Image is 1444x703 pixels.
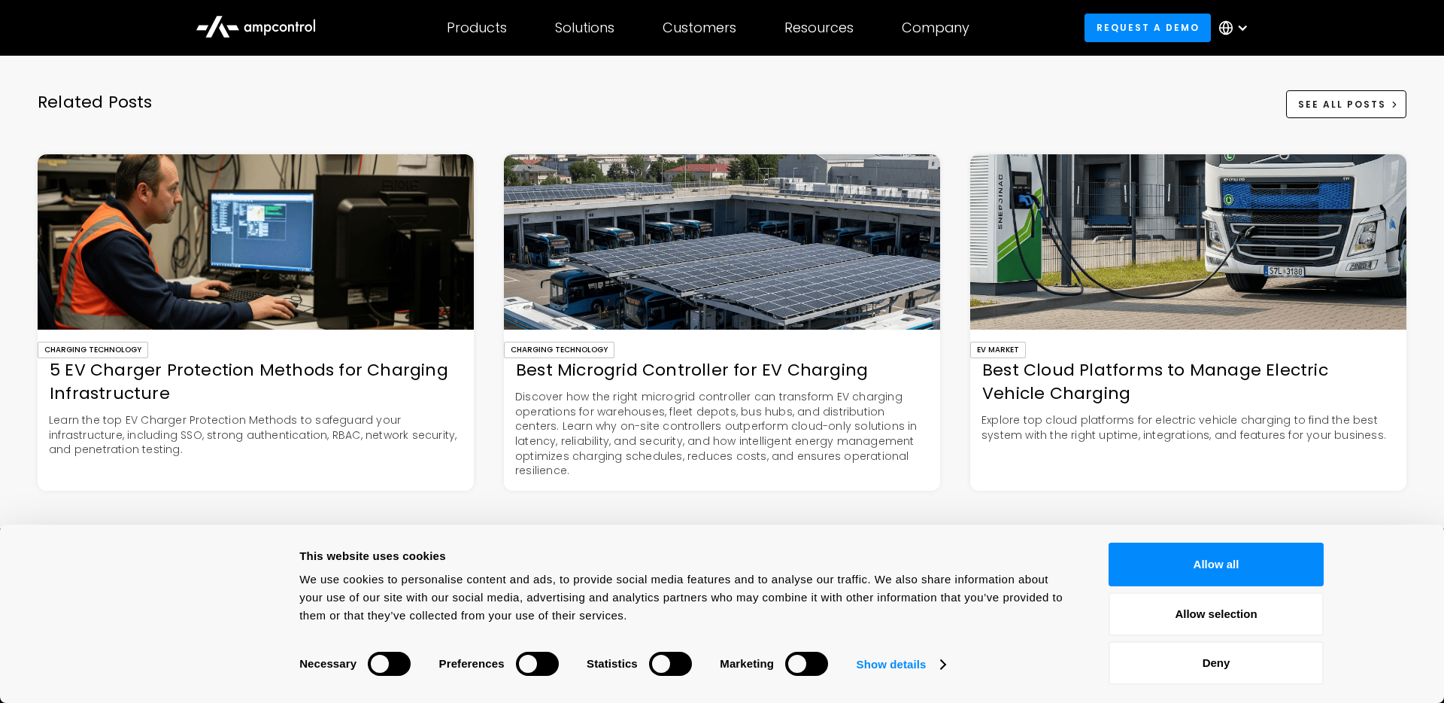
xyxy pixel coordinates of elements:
div: We use cookies to personalise content and ads, to provide social media features and to analyse ou... [299,571,1075,625]
p: Explore top cloud platforms for electric vehicle charging to find the best system with the right ... [970,413,1406,443]
div: EV Market [970,342,1026,358]
a: Show details [857,653,945,676]
div: Products [447,20,507,36]
div: Best Microgrid Controller for EV Charging [504,359,940,382]
div: Company [902,20,969,36]
div: Charging Technology [38,342,148,358]
a: See All Posts [1286,90,1406,118]
div: Customers [663,20,736,36]
div: 5 EV Charger Protection Methods for Charging Infrastructure [38,359,474,406]
button: Allow selection [1109,592,1324,636]
div: Solutions [555,20,614,36]
strong: Marketing [720,657,774,670]
div: Best Cloud Platforms to Manage Electric Vehicle Charging [970,359,1406,406]
strong: Necessary [299,657,356,670]
a: Request a demo [1085,14,1211,41]
img: 5 EV Charger Protection Methods for Charging Infrastructure [38,154,474,330]
a: EV MarketBest Cloud Platforms to Manage Electric Vehicle ChargingExplore top cloud platforms for ... [970,154,1406,491]
button: Deny [1109,641,1324,685]
a: Charging Technology5 EV Charger Protection Methods for Charging InfrastructureLearn the top EV Ch... [38,154,474,491]
strong: Preferences [439,657,505,670]
div: See All Posts [1298,98,1386,111]
button: Allow all [1109,543,1324,586]
div: Related Posts [38,91,153,136]
div: Charging Technology [504,342,614,358]
img: Best Cloud Platforms to Manage Electric Vehicle Charging [970,154,1406,330]
strong: Statistics [587,657,638,670]
img: Best Microgrid Controller for EV Charging [504,154,940,330]
div: This website uses cookies [299,547,1075,565]
div: Resources [784,20,854,36]
a: Charging TechnologyBest Microgrid Controller for EV ChargingDiscover how the right microgrid cont... [504,154,940,491]
p: Discover how the right microgrid controller can transform EV charging operations for warehouses, ... [504,390,940,479]
p: Learn the top EV Charger Protection Methods to safeguard your infrastructure, including SSO, stro... [38,413,474,458]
